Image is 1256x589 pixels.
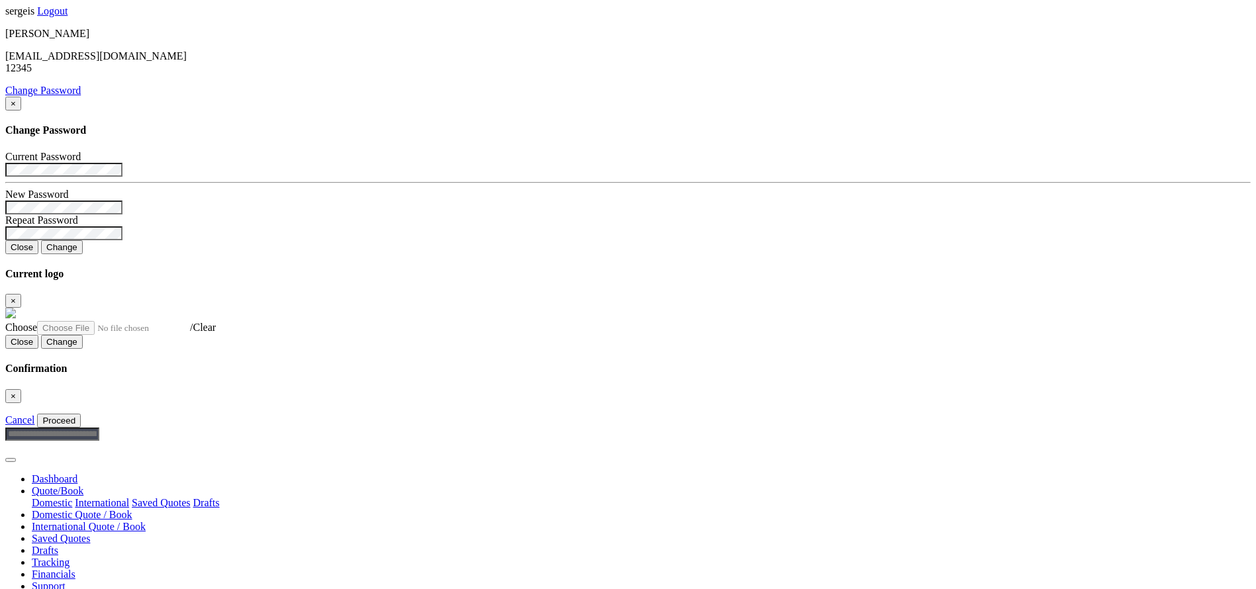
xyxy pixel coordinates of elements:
[132,497,190,508] a: Saved Quotes
[5,335,38,349] button: Close
[32,568,75,580] a: Financials
[5,85,81,96] a: Change Password
[5,363,1251,375] h4: Confirmation
[37,414,81,428] button: Proceed
[32,545,58,556] a: Drafts
[5,294,21,308] button: Close
[193,497,220,508] a: Drafts
[32,497,1251,509] div: Quote/Book
[32,497,72,508] a: Domestic
[5,151,81,162] label: Current Password
[37,5,68,17] a: Logout
[32,557,70,568] a: Tracking
[5,268,1251,280] h4: Current logo
[193,322,216,333] a: Clear
[32,533,90,544] a: Saved Quotes
[5,189,69,200] label: New Password
[5,28,1251,40] p: [PERSON_NAME]
[32,509,132,520] a: Domestic Quote / Book
[5,214,78,226] label: Repeat Password
[5,124,1251,136] h4: Change Password
[5,414,34,426] a: Cancel
[32,521,146,532] a: International Quote / Book
[11,99,16,109] span: ×
[5,240,38,254] button: Close
[5,308,16,318] img: GetCustomerLogo
[75,497,129,508] a: International
[41,335,83,349] button: Change
[5,5,34,17] span: sergeis
[5,97,21,111] button: Close
[5,458,16,462] button: Toggle navigation
[32,473,77,484] a: Dashboard
[32,485,83,496] a: Quote/Book
[5,50,1251,74] p: [EMAIL_ADDRESS][DOMAIN_NAME] 12345
[5,389,21,403] button: Close
[5,322,190,333] a: Choose
[41,240,83,254] button: Change
[11,296,16,306] span: ×
[5,321,1251,335] div: /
